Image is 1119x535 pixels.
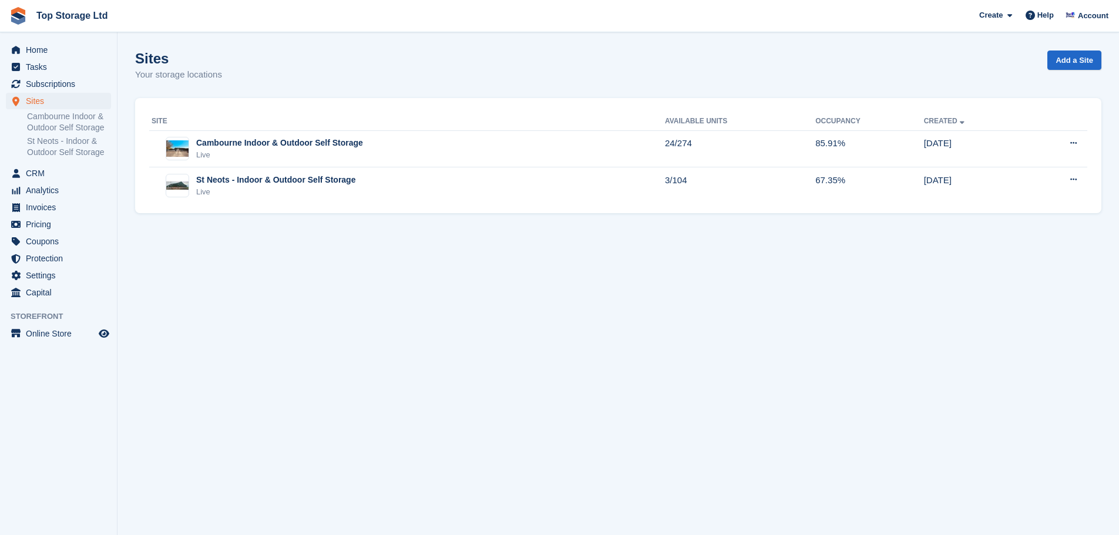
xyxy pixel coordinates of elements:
a: menu [6,325,111,342]
td: 3/104 [665,167,815,204]
td: 85.91% [815,130,923,167]
a: menu [6,267,111,284]
div: Cambourne Indoor & Outdoor Self Storage [196,137,363,149]
div: St Neots - Indoor & Outdoor Self Storage [196,174,355,186]
div: Live [196,186,355,198]
span: Settings [26,267,96,284]
img: stora-icon-8386f47178a22dfd0bd8f6a31ec36ba5ce8667c1dd55bd0f319d3a0aa187defe.svg [9,7,27,25]
span: CRM [26,165,96,181]
span: Subscriptions [26,76,96,92]
span: Invoices [26,199,96,216]
img: Image of Cambourne Indoor & Outdoor Self Storage site [166,140,189,157]
a: menu [6,216,111,233]
a: menu [6,250,111,267]
td: [DATE] [924,167,1027,204]
th: Available Units [665,112,815,131]
a: St Neots - Indoor & Outdoor Self Storage [27,136,111,158]
a: Top Storage Ltd [32,6,112,25]
td: 24/274 [665,130,815,167]
span: Online Store [26,325,96,342]
a: Add a Site [1047,51,1101,70]
img: Image of St Neots - Indoor & Outdoor Self Storage site [166,181,189,189]
a: menu [6,93,111,109]
span: Home [26,42,96,58]
span: Pricing [26,216,96,233]
img: Sam Topham [1064,9,1076,21]
span: Analytics [26,182,96,198]
a: menu [6,284,111,301]
td: 67.35% [815,167,923,204]
th: Site [149,112,665,131]
a: Cambourne Indoor & Outdoor Self Storage [27,111,111,133]
div: Live [196,149,363,161]
td: [DATE] [924,130,1027,167]
span: Protection [26,250,96,267]
a: menu [6,199,111,216]
a: menu [6,59,111,75]
a: Created [924,117,967,125]
span: Capital [26,284,96,301]
h1: Sites [135,51,222,66]
a: menu [6,182,111,198]
p: Your storage locations [135,68,222,82]
span: Coupons [26,233,96,250]
span: Storefront [11,311,117,322]
span: Sites [26,93,96,109]
a: menu [6,76,111,92]
span: Create [979,9,1003,21]
span: Account [1078,10,1108,22]
a: Preview store [97,327,111,341]
span: Help [1037,9,1054,21]
th: Occupancy [815,112,923,131]
a: menu [6,42,111,58]
a: menu [6,233,111,250]
span: Tasks [26,59,96,75]
a: menu [6,165,111,181]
